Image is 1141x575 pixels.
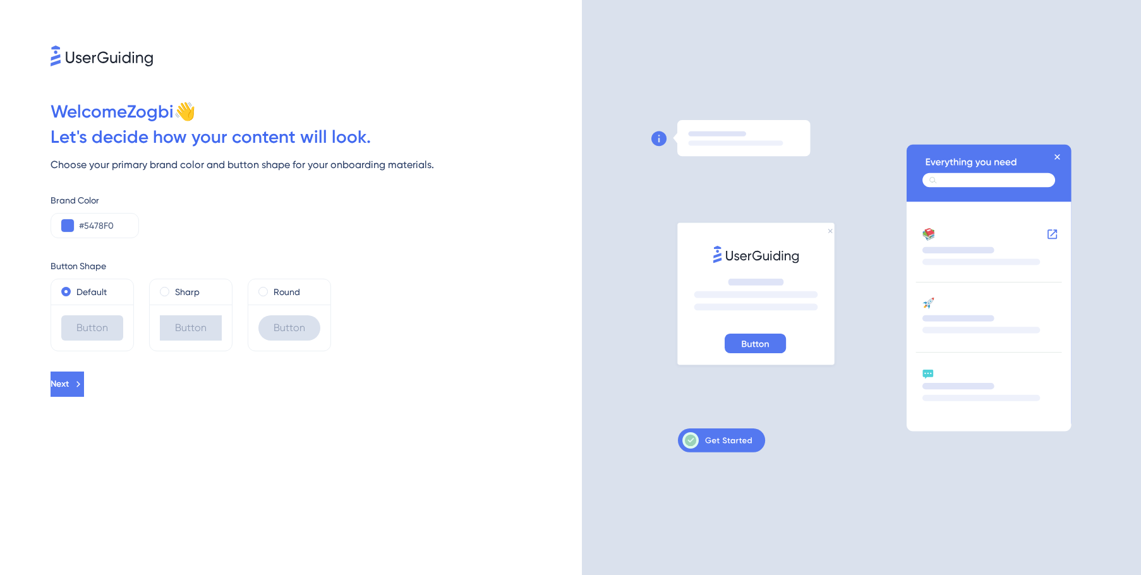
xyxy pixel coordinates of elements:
span: Next [51,377,69,392]
label: Default [76,284,107,300]
div: Let ' s decide how your content will look. [51,124,582,150]
div: Choose your primary brand color and button shape for your onboarding materials. [51,157,582,172]
div: Button [258,315,320,341]
div: Welcome Zogbi 👋 [51,99,582,124]
label: Sharp [175,284,200,300]
button: Next [51,372,84,397]
div: Button [160,315,222,341]
label: Round [274,284,300,300]
div: Button Shape [51,258,582,274]
div: Brand Color [51,193,582,208]
div: Button [61,315,123,341]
